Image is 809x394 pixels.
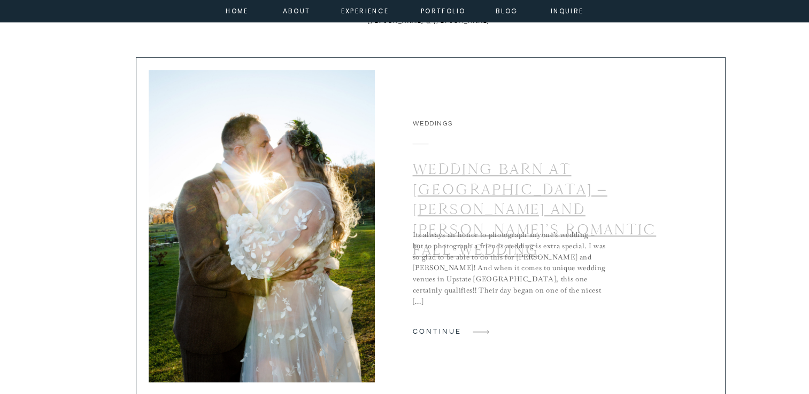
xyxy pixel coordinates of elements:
a: experience [341,5,384,15]
img: Bride and groom from a fall barn wedding at Lakota's Farm by albany ny photographer Caitlin Mille... [149,70,375,382]
a: Wedding Barn at Lakota’s Farm – Chrissy and Adam’s Romantic Fall Wedding [466,324,496,340]
a: Wedding Barn at [GEOGRAPHIC_DATA] – [PERSON_NAME] and [PERSON_NAME]’s Romantic Fall Wedding [413,160,657,259]
p: Its always an honor to photograph anyone’s wedding – but to photograph a friends wedding is extra... [413,230,606,308]
a: home [223,5,252,15]
a: Blog [488,5,526,15]
a: Weddings [413,120,453,127]
a: inquire [548,5,587,15]
a: about [283,5,307,15]
a: portfolio [420,5,466,15]
a: continue [413,327,453,336]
